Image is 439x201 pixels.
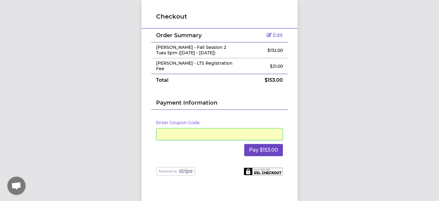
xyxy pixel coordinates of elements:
[156,99,283,109] h2: Payment Information
[156,31,237,40] h2: Order Summary
[156,120,200,126] button: Enter Coupon Code
[151,74,242,87] td: Total
[7,177,26,195] div: Open chat
[267,32,283,38] a: Edit
[244,144,283,156] button: Pay $153.00
[247,77,283,84] p: $ 153.00
[160,131,279,137] iframe: Secure card payment input frame
[156,12,283,21] h1: Checkout
[247,63,283,69] p: $ 21.00
[156,45,237,56] p: [PERSON_NAME] - Fall Session 2 Tues 5pm ([DATE] - [DATE])
[247,47,283,53] p: $ 132.00
[273,32,283,38] span: Edit
[156,61,237,71] p: [PERSON_NAME] - LTS Registration Fee
[244,167,283,175] img: Fully secured SSL checkout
